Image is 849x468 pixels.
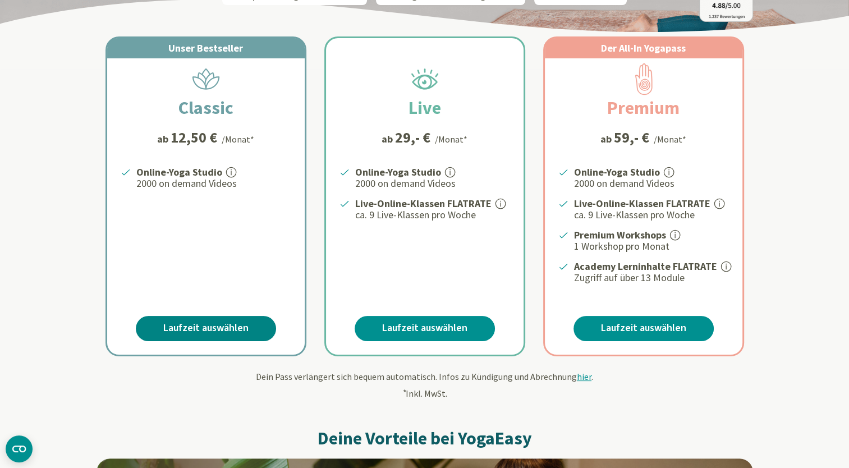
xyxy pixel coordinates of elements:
span: ab [600,131,614,146]
strong: Live-Online-Klassen FLATRATE [355,197,492,210]
p: ca. 9 Live-Klassen pro Woche [355,208,510,222]
a: Laufzeit auswählen [355,316,495,341]
strong: Academy Lerninhalte FLATRATE [574,260,717,273]
strong: Online-Yoga Studio [574,166,660,178]
strong: Online-Yoga Studio [136,166,222,178]
div: /Monat* [222,132,254,146]
div: /Monat* [654,132,686,146]
p: ca. 9 Live-Klassen pro Woche [574,208,729,222]
button: CMP-Widget öffnen [6,435,33,462]
p: 2000 on demand Videos [574,177,729,190]
p: 2000 on demand Videos [136,177,291,190]
h2: Deine Vorteile bei YogaEasy [97,427,753,449]
span: Der All-In Yogapass [601,42,686,54]
h2: Live [382,94,468,121]
div: 29,- € [395,130,430,145]
a: Laufzeit auswählen [136,316,276,341]
span: ab [382,131,395,146]
span: ab [157,131,171,146]
div: 59,- € [614,130,649,145]
p: 2000 on demand Videos [355,177,510,190]
h2: Classic [152,94,260,121]
span: Unser Bestseller [168,42,243,54]
p: Zugriff auf über 13 Module [574,271,729,285]
div: Dein Pass verlängert sich bequem automatisch. Infos zu Kündigung und Abrechnung . Inkl. MwSt. [97,370,753,400]
strong: Online-Yoga Studio [355,166,441,178]
a: Laufzeit auswählen [573,316,714,341]
p: 1 Workshop pro Monat [574,240,729,253]
span: hier [577,371,591,382]
strong: Live-Online-Klassen FLATRATE [574,197,710,210]
div: /Monat* [435,132,467,146]
strong: Premium Workshops [574,228,666,241]
h2: Premium [580,94,706,121]
div: 12,50 € [171,130,217,145]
